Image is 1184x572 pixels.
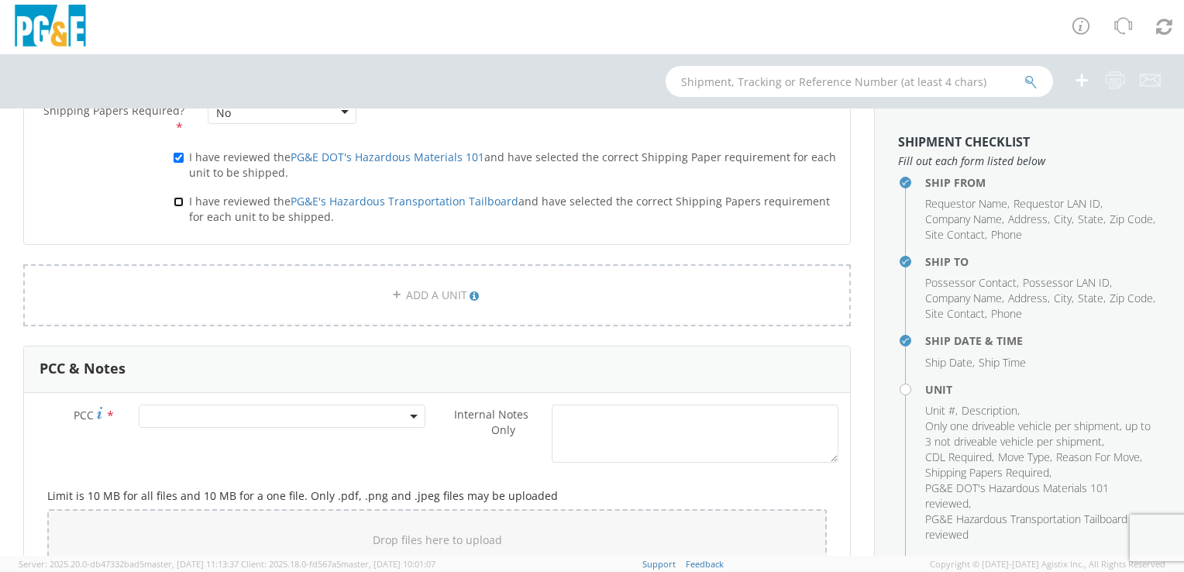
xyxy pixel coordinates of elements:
[373,532,502,547] span: Drop files here to upload
[925,306,987,322] li: ,
[1078,291,1103,305] span: State
[1110,212,1155,227] li: ,
[19,558,239,570] span: Server: 2025.20.0-db47332bad5
[1014,196,1100,211] span: Requestor LAN ID
[1008,291,1050,306] li: ,
[925,450,992,464] span: CDL Required
[1056,450,1142,465] li: ,
[925,512,1127,542] span: PG&E Hazardous Transportation Tailboard reviewed
[1023,275,1112,291] li: ,
[991,227,1022,242] span: Phone
[925,275,1017,290] span: Possessor Contact
[666,66,1053,97] input: Shipment, Tracking or Reference Number (at least 4 chars)
[925,196,1007,211] span: Requestor Name
[686,558,724,570] a: Feedback
[998,450,1050,464] span: Move Type
[642,558,676,570] a: Support
[174,153,184,163] input: I have reviewed thePG&E DOT's Hazardous Materials 101and have selected the correct Shipping Paper...
[74,408,94,422] span: PCC
[925,177,1161,188] h4: Ship From
[1008,212,1048,226] span: Address
[925,355,975,370] li: ,
[898,153,1161,169] span: Fill out each form listed below
[925,355,972,370] span: Ship Date
[1054,291,1074,306] li: ,
[1008,212,1050,227] li: ,
[216,105,231,121] div: No
[291,194,518,208] a: PG&E's Hazardous Transportation Tailboard
[925,306,985,321] span: Site Contact
[189,194,830,224] span: I have reviewed the and have selected the correct Shipping Papers requirement for each unit to be...
[925,465,1049,480] span: Shipping Papers Required
[1056,450,1140,464] span: Reason For Move
[47,490,827,501] h5: Limit is 10 MB for all files and 10 MB for a one file. Only .pdf, .png and .jpeg files may be upl...
[925,256,1161,267] h4: Ship To
[174,197,184,207] input: I have reviewed thePG&E's Hazardous Transportation Tailboardand have selected the correct Shippin...
[1078,212,1106,227] li: ,
[1110,291,1153,305] span: Zip Code
[925,419,1151,449] span: Only one driveable vehicle per shipment, up to 3 not driveable vehicle per shipment
[454,407,528,437] span: Internal Notes Only
[925,403,958,419] li: ,
[1008,291,1048,305] span: Address
[144,558,239,570] span: master, [DATE] 11:13:37
[1054,291,1072,305] span: City
[12,5,89,50] img: pge-logo-06675f144f4cfa6a6814.png
[1110,212,1153,226] span: Zip Code
[962,403,1020,419] li: ,
[341,558,435,570] span: master, [DATE] 10:01:07
[1023,275,1110,290] span: Possessor LAN ID
[925,465,1051,481] li: ,
[1078,212,1103,226] span: State
[925,212,1002,226] span: Company Name
[925,212,1004,227] li: ,
[241,558,435,570] span: Client: 2025.18.0-fd567a5
[979,355,1026,370] span: Ship Time
[925,403,955,418] span: Unit #
[962,403,1017,418] span: Description
[925,227,985,242] span: Site Contact
[930,558,1165,570] span: Copyright © [DATE]-[DATE] Agistix Inc., All Rights Reserved
[1078,291,1106,306] li: ,
[925,450,994,465] li: ,
[1110,291,1155,306] li: ,
[1054,212,1072,226] span: City
[1054,212,1074,227] li: ,
[925,481,1109,511] span: PG&E DOT's Hazardous Materials 101 reviewed
[925,291,1004,306] li: ,
[925,227,987,243] li: ,
[998,450,1052,465] li: ,
[1014,196,1103,212] li: ,
[925,275,1019,291] li: ,
[925,384,1161,395] h4: Unit
[291,150,484,164] a: PG&E DOT's Hazardous Materials 101
[43,103,184,118] span: Shipping Papers Required?
[189,150,836,180] span: I have reviewed the and have selected the correct Shipping Paper requirement for each unit to be ...
[925,335,1161,346] h4: Ship Date & Time
[991,306,1022,321] span: Phone
[925,291,1002,305] span: Company Name
[925,481,1157,512] li: ,
[23,264,851,326] a: ADD A UNIT
[898,133,1030,150] strong: Shipment Checklist
[925,419,1157,450] li: ,
[925,196,1010,212] li: ,
[40,361,126,377] h3: PCC & Notes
